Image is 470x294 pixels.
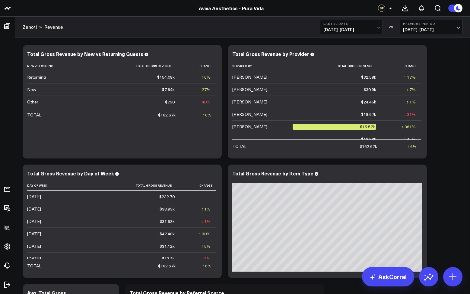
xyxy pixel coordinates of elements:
[201,218,211,224] div: ↓ 1%
[232,99,267,105] div: [PERSON_NAME]
[23,24,42,30] div: >
[382,61,421,71] th: Change
[404,74,416,80] div: ↑ 17%
[232,111,267,117] div: [PERSON_NAME]
[293,61,382,71] th: Total Gross Revenue
[27,194,41,200] div: [DATE]
[27,181,87,191] th: Day Of Week
[232,136,234,142] div: -
[406,87,416,93] div: ↑ 7%
[232,170,313,177] div: Total Gross Revenue by Item Type
[27,170,114,177] div: Total Gross Revenue by Day of Week
[160,231,175,237] div: $47.48k
[402,124,416,130] div: ↑ 361%
[364,87,376,93] div: $30.9k
[232,87,267,93] div: [PERSON_NAME]
[27,206,41,212] div: [DATE]
[386,25,397,29] div: VS
[389,6,392,10] span: +
[27,231,41,237] div: [DATE]
[162,256,175,262] div: $13.3k
[361,74,376,80] div: $32.58k
[232,74,267,80] div: [PERSON_NAME]
[323,22,379,25] b: Last 30 Days
[27,112,41,118] div: TOTAL
[199,5,264,11] a: Aviva Aesthetics - Pura Vida
[201,243,211,249] div: ↑ 5%
[27,243,41,249] div: [DATE]
[87,61,180,71] th: Total Gross Revenue
[180,61,216,71] th: Change
[232,143,246,149] div: TOTAL
[404,136,416,142] div: ↑ 45%
[23,24,37,30] a: Zenoti
[27,74,46,80] div: Returning
[199,231,211,237] div: ↑ 30%
[165,99,175,105] div: $750
[320,20,383,34] button: Last 30 Days[DATE]-[DATE]
[361,111,376,117] div: $18.67k
[403,22,459,25] b: Previous Period
[27,87,36,93] div: New
[400,20,462,34] button: Previous Period[DATE]-[DATE]
[362,267,414,286] a: AskCorral
[232,124,267,130] div: [PERSON_NAME]
[323,27,379,32] span: [DATE] - [DATE]
[293,124,376,130] div: $15.57k
[160,243,175,249] div: $31.12k
[361,136,376,142] div: $13.28k
[160,206,175,212] div: $38.93k
[87,181,180,191] th: Total Gross Revenue
[27,218,41,224] div: [DATE]
[406,99,416,105] div: ↑ 1%
[27,256,41,262] div: [DATE]
[361,99,376,105] div: $24.45k
[157,74,175,80] div: $154.08k
[44,24,63,30] a: Revenue
[158,112,176,118] div: $162.67k
[27,99,38,105] div: Other
[202,263,211,269] div: ↑ 6%
[159,194,175,200] div: $222.70
[378,5,385,12] div: SF
[199,87,211,93] div: ↑ 27%
[27,61,87,71] th: New Vs Existing
[407,143,417,149] div: ↑ 6%
[387,5,394,12] button: +
[360,143,377,149] div: $162.67k
[158,263,176,269] div: $162.67k
[160,218,175,224] div: $31.63k
[209,194,211,200] div: -
[199,99,211,105] div: ↓ 40%
[201,74,211,80] div: ↑ 6%
[27,263,41,269] div: TOTAL
[199,256,211,262] div: ↓ 18%
[201,206,211,212] div: ↑ 1%
[162,87,175,93] div: $7.84k
[404,111,416,117] div: ↓ 31%
[202,112,211,118] div: ↑ 6%
[403,27,459,32] span: [DATE] - [DATE]
[180,181,216,191] th: Change
[232,61,293,71] th: Serviced By
[232,51,309,57] div: Total Gross Revenue by Provider
[27,51,143,57] div: Total Gross Revenue by New vs Returning Guests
